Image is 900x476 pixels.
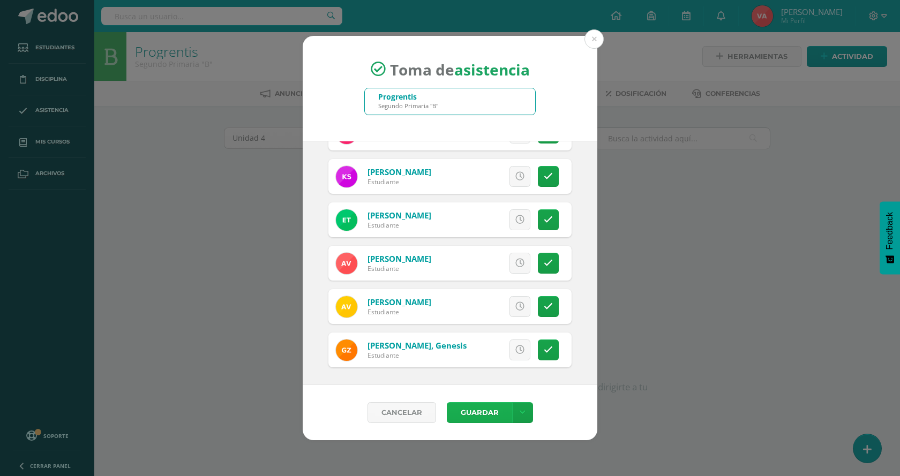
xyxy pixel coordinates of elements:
img: 0c0859dbabfb67e4c215f7681d0ffbf8.png [336,296,357,318]
button: Feedback - Mostrar encuesta [880,201,900,274]
img: 6dc4e68581e2903cb159b88b37e5b8ac.png [336,339,357,361]
div: Estudiante [367,307,431,316]
div: Segundo Primaria "B" [378,102,438,110]
span: Feedback [885,212,895,250]
div: Progrentis [378,92,438,102]
span: Excusa [459,210,488,230]
a: [PERSON_NAME] [367,253,431,264]
div: Estudiante [367,264,431,273]
span: Excusa [459,340,488,360]
input: Busca un grado o sección aquí... [365,88,535,115]
a: [PERSON_NAME], Genesis [367,340,467,351]
img: 343f61d4e7912b7afba7b042fbba9882.png [336,209,357,231]
strong: asistencia [454,59,530,79]
img: 2a057bc7282f48f64ea8ae0a8c793b31.png [336,253,357,274]
div: Estudiante [367,221,431,230]
button: Guardar [447,402,512,423]
span: Excusa [459,253,488,273]
img: b9744fdf5c4fb23a2aa17ac2b8d88c28.png [336,166,357,187]
div: Estudiante [367,351,467,360]
span: Excusa [459,167,488,186]
a: [PERSON_NAME] [367,210,431,221]
a: Cancelar [367,402,436,423]
button: Close (Esc) [584,29,604,49]
a: [PERSON_NAME] [367,297,431,307]
a: [PERSON_NAME] [367,167,431,177]
span: Excusa [459,297,488,316]
div: Estudiante [367,177,431,186]
span: Toma de [390,59,530,79]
